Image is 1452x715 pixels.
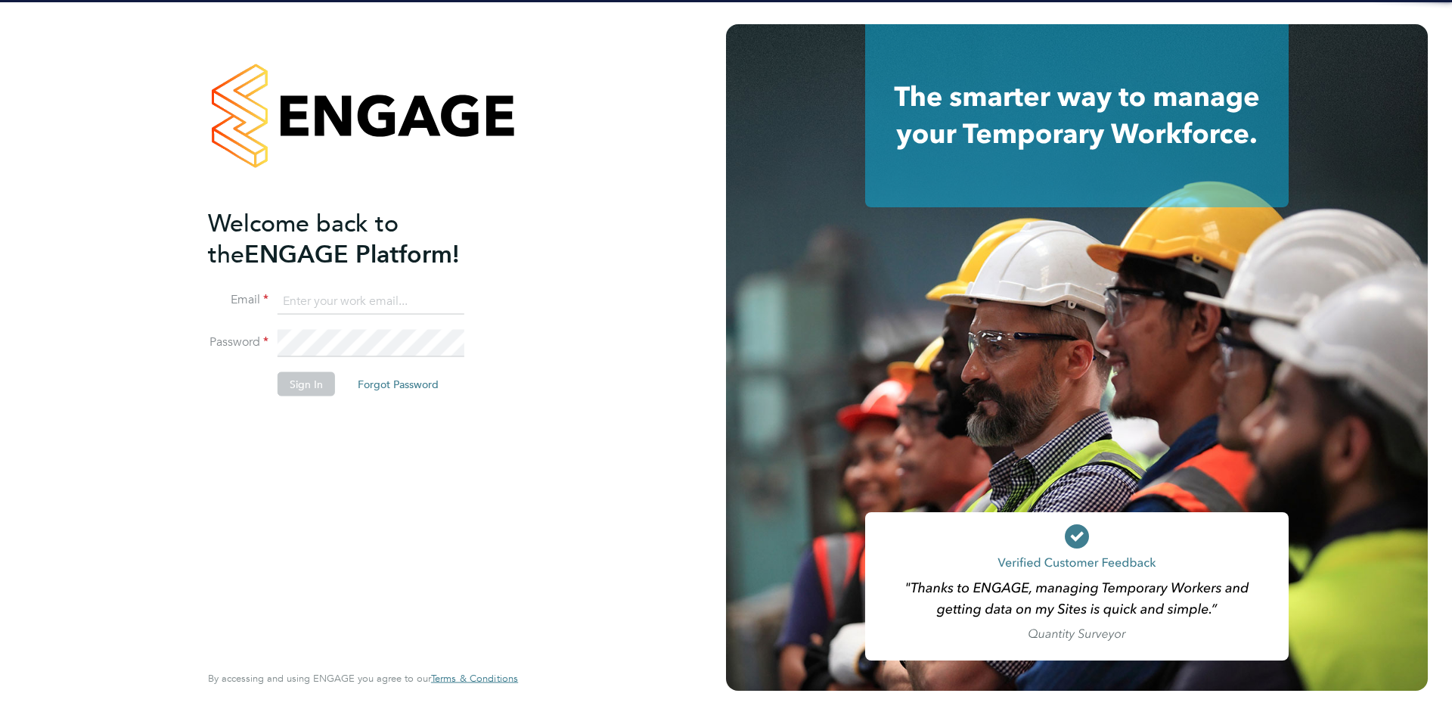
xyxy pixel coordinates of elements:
input: Enter your work email... [278,288,464,315]
label: Password [208,334,268,350]
button: Forgot Password [346,372,451,396]
a: Terms & Conditions [431,673,518,685]
span: By accessing and using ENGAGE you agree to our [208,672,518,685]
label: Email [208,292,268,308]
h2: ENGAGE Platform! [208,207,503,269]
span: Welcome back to the [208,208,399,269]
button: Sign In [278,372,335,396]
